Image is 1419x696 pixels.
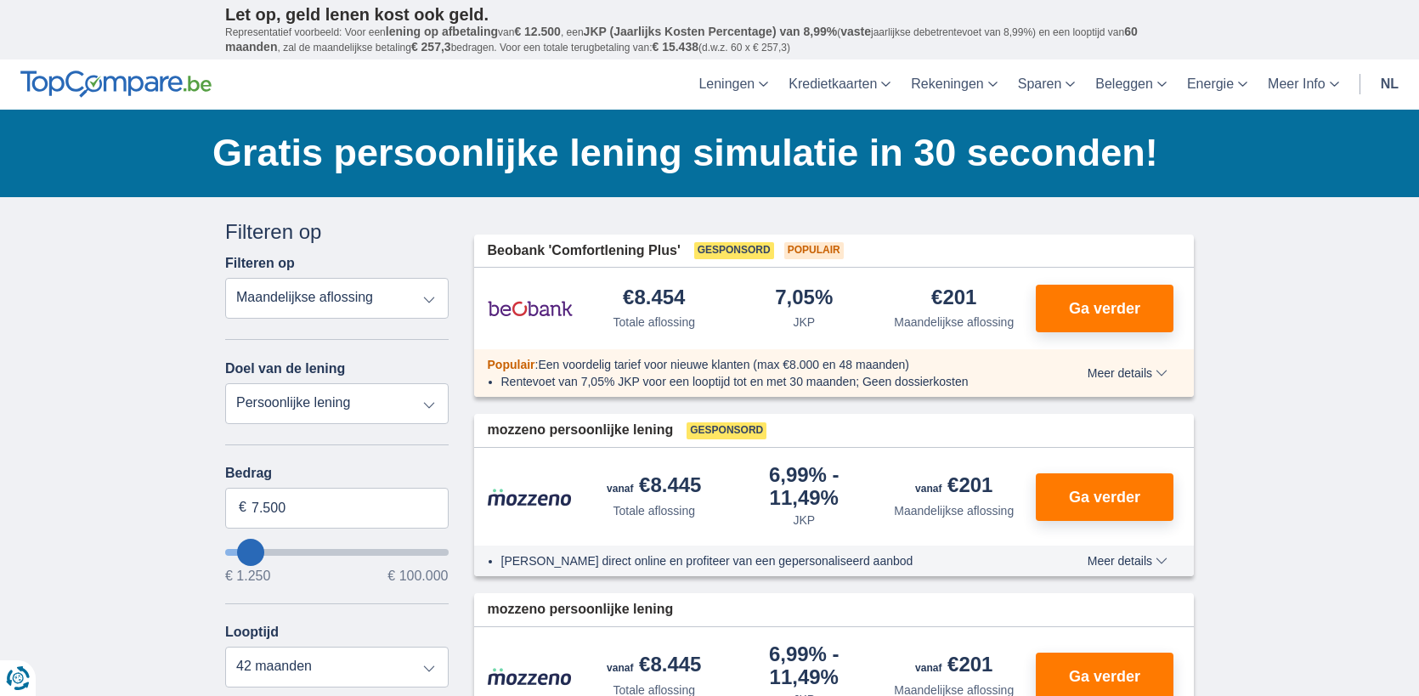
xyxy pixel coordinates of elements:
[514,25,561,38] span: € 12.500
[225,4,1194,25] p: Let op, geld lenen kost ook geld.
[1258,59,1349,110] a: Meer Info
[474,356,1039,373] div: :
[538,358,909,371] span: Een voordelig tarief voor nieuwe klanten (max €8.000 en 48 maanden)
[915,475,992,499] div: €201
[607,475,701,499] div: €8.445
[1008,59,1086,110] a: Sparen
[225,466,449,481] label: Bedrag
[1085,59,1177,110] a: Beleggen
[225,25,1194,55] p: Representatief voorbeeld: Voor een van , een ( jaarlijkse debetrentevoet van 8,99%) en een loopti...
[1075,554,1180,568] button: Meer details
[1371,59,1409,110] a: nl
[793,512,815,529] div: JKP
[607,654,701,678] div: €8.445
[688,59,778,110] a: Leningen
[488,421,674,440] span: mozzeno persoonlijke lening
[225,361,345,376] label: Doel van de lening
[1036,473,1173,521] button: Ga verder
[901,59,1007,110] a: Rekeningen
[915,654,992,678] div: €201
[20,71,212,98] img: TopCompare
[840,25,871,38] span: vaste
[1069,301,1140,316] span: Ga verder
[1088,555,1167,567] span: Meer details
[894,502,1014,519] div: Maandelijkse aflossing
[584,25,838,38] span: JKP (Jaarlijks Kosten Percentage) van 8,99%
[894,314,1014,331] div: Maandelijkse aflossing
[931,287,976,310] div: €201
[225,218,449,246] div: Filteren op
[488,488,573,506] img: product.pl.alt Mozzeno
[488,241,681,261] span: Beobank 'Comfortlening Plus'
[386,25,498,38] span: lening op afbetaling
[501,552,1026,569] li: [PERSON_NAME] direct online en profiteer van een gepersonaliseerd aanbod
[613,314,695,331] div: Totale aflossing
[212,127,1194,179] h1: Gratis persoonlijke lening simulatie in 30 seconden!
[225,549,449,556] input: wantToBorrow
[687,422,766,439] span: Gesponsord
[488,667,573,686] img: product.pl.alt Mozzeno
[501,373,1026,390] li: Rentevoet van 7,05% JKP voor een looptijd tot en met 30 maanden; Geen dossierkosten
[488,358,535,371] span: Populair
[778,59,901,110] a: Kredietkaarten
[1177,59,1258,110] a: Energie
[623,287,685,310] div: €8.454
[1069,669,1140,684] span: Ga verder
[694,242,774,259] span: Gesponsord
[736,465,873,508] div: 6,99%
[793,314,815,331] div: JKP
[225,625,279,640] label: Looptijd
[225,25,1138,54] span: 60 maanden
[225,256,295,271] label: Filteren op
[736,644,873,688] div: 6,99%
[488,287,573,330] img: product.pl.alt Beobank
[652,40,698,54] span: € 15.438
[784,242,844,259] span: Populair
[411,40,451,54] span: € 257,3
[1069,489,1140,505] span: Ga verder
[1075,366,1180,380] button: Meer details
[775,287,833,310] div: 7,05%
[239,498,246,518] span: €
[488,600,674,620] span: mozzeno persoonlijke lening
[613,502,695,519] div: Totale aflossing
[1036,285,1173,332] button: Ga verder
[1088,367,1167,379] span: Meer details
[225,569,270,583] span: € 1.250
[387,569,448,583] span: € 100.000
